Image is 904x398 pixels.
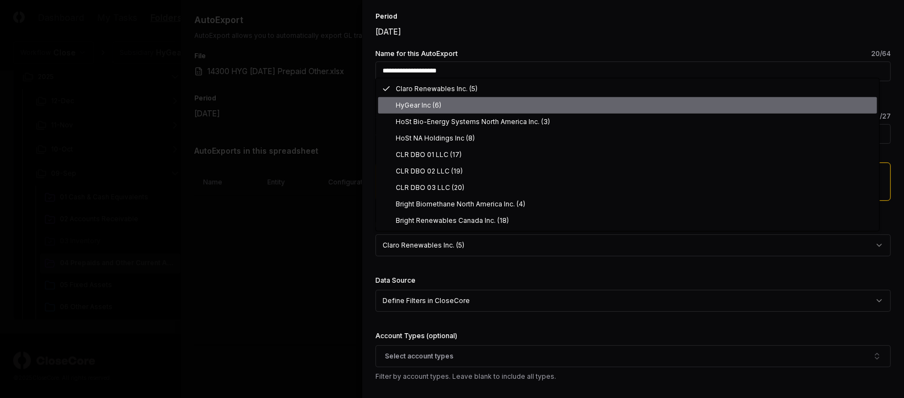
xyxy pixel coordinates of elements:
[396,100,441,110] span: HyGear Inc (6)
[396,199,525,209] span: Bright Biomethane North America Inc. (4)
[396,117,550,127] span: HoSt Bio-Energy Systems North America Inc. (3)
[396,166,463,176] span: CLR DBO 02 LLC (19)
[396,133,475,143] span: HoSt NA Holdings Inc (8)
[396,84,478,94] span: Claro Renewables Inc. (5)
[396,216,509,226] span: Bright Renewables Canada Inc. (18)
[396,150,462,160] span: CLR DBO 01 LLC (17)
[396,183,464,193] span: CLR DBO 03 LLC (20)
